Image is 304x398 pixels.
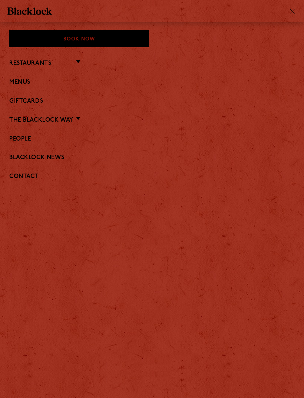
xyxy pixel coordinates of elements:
[9,117,73,124] a: The Blacklock Way
[9,136,295,143] a: People
[9,98,295,105] a: Giftcards
[9,173,295,180] a: Contact
[7,7,52,15] img: BL_Textured_Logo-footer-cropped.svg
[9,154,295,161] a: Blacklock News
[9,60,51,67] a: Restaurants
[9,79,295,86] a: Menus
[9,30,149,47] div: Book Now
